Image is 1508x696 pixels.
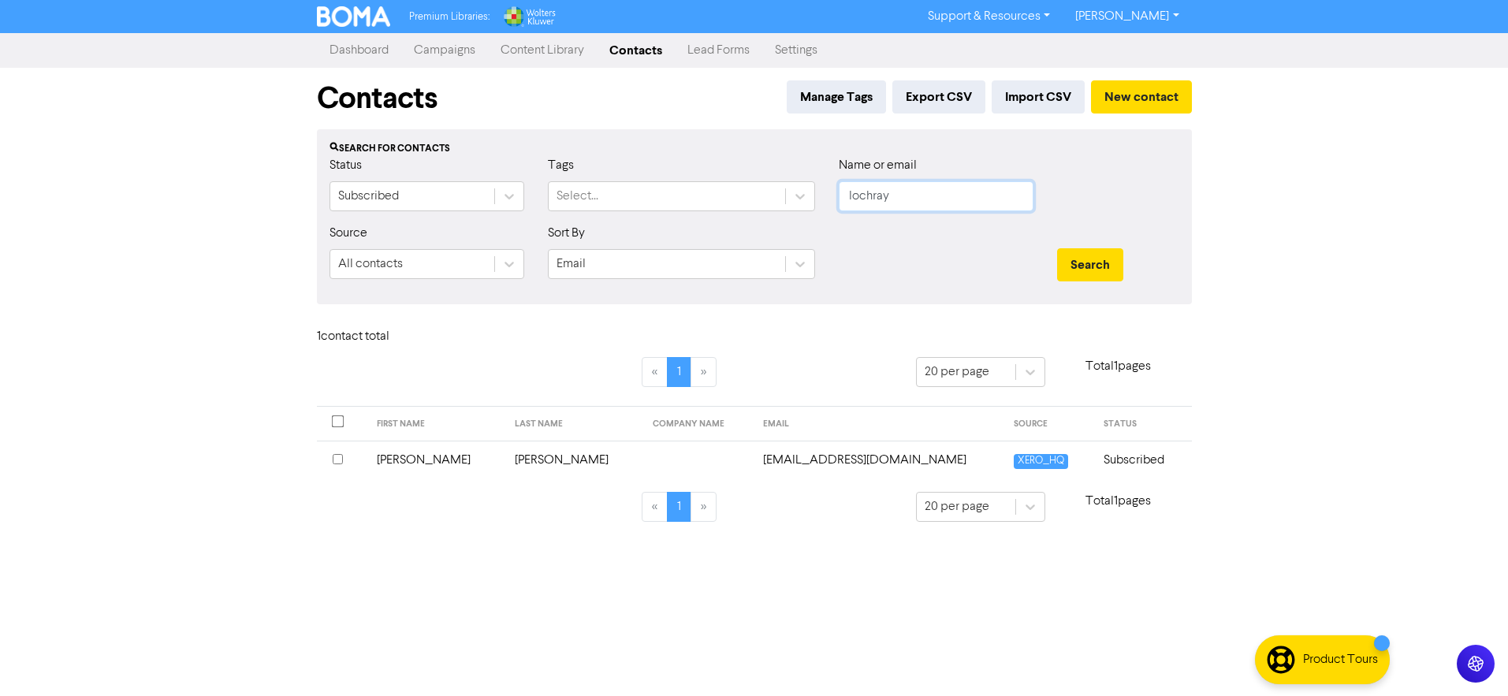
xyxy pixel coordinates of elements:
[330,224,367,243] label: Source
[675,35,762,66] a: Lead Forms
[667,357,691,387] a: Page 1 is your current page
[409,12,490,22] span: Premium Libraries:
[1091,80,1192,114] button: New contact
[1045,492,1192,511] p: Total 1 pages
[557,255,586,274] div: Email
[367,407,505,441] th: FIRST NAME
[367,441,505,479] td: [PERSON_NAME]
[643,407,754,441] th: COMPANY NAME
[338,255,403,274] div: All contacts
[548,156,574,175] label: Tags
[754,441,1004,479] td: jenlochray@hotmail.com
[1429,620,1508,696] iframe: Chat Widget
[762,35,830,66] a: Settings
[330,156,362,175] label: Status
[992,80,1085,114] button: Import CSV
[1094,441,1191,479] td: Subscribed
[401,35,488,66] a: Campaigns
[330,142,1179,156] div: Search for contacts
[338,187,399,206] div: Subscribed
[925,497,989,516] div: 20 per page
[502,6,556,27] img: Wolters Kluwer
[1014,454,1068,469] span: XERO_HQ
[754,407,1004,441] th: EMAIL
[1045,357,1192,376] p: Total 1 pages
[787,80,886,114] button: Manage Tags
[915,4,1063,29] a: Support & Resources
[667,492,691,522] a: Page 1 is your current page
[1063,4,1191,29] a: [PERSON_NAME]
[839,156,917,175] label: Name or email
[317,35,401,66] a: Dashboard
[317,329,443,344] h6: 1 contact total
[925,363,989,381] div: 20 per page
[505,441,643,479] td: [PERSON_NAME]
[317,6,391,27] img: BOMA Logo
[1057,248,1123,281] button: Search
[597,35,675,66] a: Contacts
[317,80,438,117] h1: Contacts
[505,407,643,441] th: LAST NAME
[1004,407,1094,441] th: SOURCE
[1094,407,1191,441] th: STATUS
[548,224,585,243] label: Sort By
[557,187,598,206] div: Select...
[488,35,597,66] a: Content Library
[892,80,985,114] button: Export CSV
